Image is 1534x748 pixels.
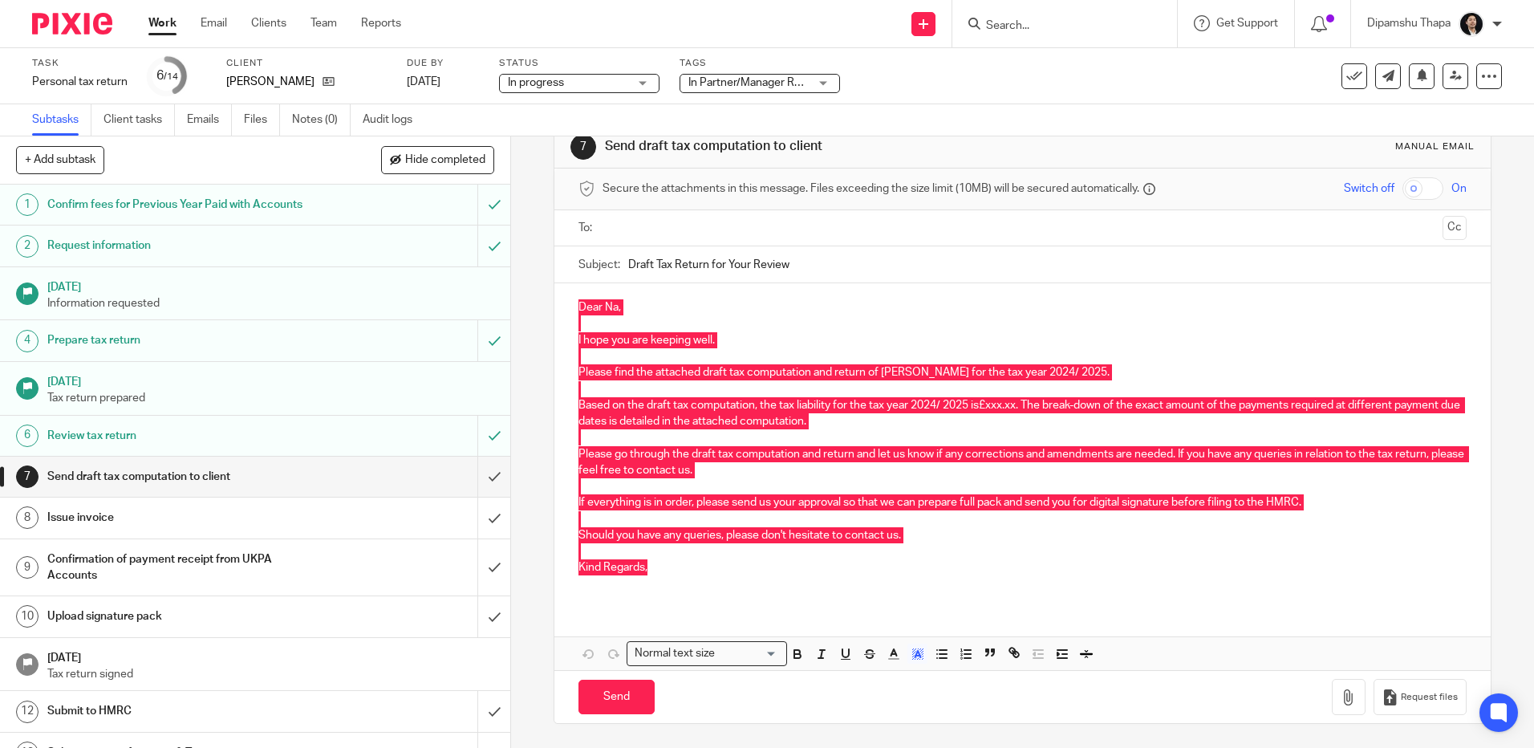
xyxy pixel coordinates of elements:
[578,559,1466,575] p: Kind Regards,
[47,390,495,406] p: Tax return prepared
[16,605,39,628] div: 10
[407,57,479,70] label: Due by
[1344,181,1394,197] span: Switch off
[1451,181,1467,197] span: On
[578,527,1466,543] p: Should you have any queries, please don't hesitate to contact us.
[1443,216,1467,240] button: Cc
[578,257,620,273] label: Subject:
[984,19,1129,34] input: Search
[16,330,39,352] div: 4
[32,57,128,70] label: Task
[605,138,1057,155] h1: Send draft tax computation to client
[310,15,337,31] a: Team
[47,666,495,682] p: Tax return signed
[1459,11,1484,37] img: Dipamshu2.jpg
[164,72,178,81] small: /14
[631,645,718,662] span: Normal text size
[508,77,564,88] span: In progress
[578,446,1466,479] p: Please go through the draft tax computation and return and let us know if any corrections and ame...
[244,104,280,136] a: Files
[407,76,440,87] span: [DATE]
[570,134,596,160] div: 7
[103,104,175,136] a: Client tasks
[578,397,1466,430] p: Based on the draft tax computation, the tax liability for the tax year 2024/ 2025 is . The break-...
[47,699,323,723] h1: Submit to HMRC
[47,646,495,666] h1: [DATE]
[720,645,777,662] input: Search for option
[47,328,323,352] h1: Prepare tax return
[578,332,1466,348] p: I hope you are keeping well.
[16,193,39,216] div: 1
[187,104,232,136] a: Emails
[47,506,323,530] h1: Issue invoice
[578,299,1466,315] p: Dear Na,
[226,57,387,70] label: Client
[688,77,841,88] span: In Partner/Manager Review + 1
[156,67,178,85] div: 6
[32,104,91,136] a: Subtasks
[47,465,323,489] h1: Send draft tax computation to client
[16,465,39,488] div: 7
[32,74,128,90] div: Personal tax return
[201,15,227,31] a: Email
[16,701,39,723] div: 12
[47,295,495,311] p: Information requested
[1367,15,1451,31] p: Dipamshu Thapa
[226,74,315,90] p: [PERSON_NAME]
[16,425,39,447] div: 6
[578,364,1466,380] p: Please find the attached draft tax computation and return of [PERSON_NAME] for the tax year 2024/...
[16,146,104,173] button: + Add subtask
[578,680,655,714] input: Send
[603,181,1139,197] span: Secure the attachments in this message. Files exceeding the size limit (10MB) will be secured aut...
[1216,18,1278,29] span: Get Support
[1401,691,1458,704] span: Request files
[1374,679,1467,715] button: Request files
[381,146,494,173] button: Hide completed
[47,604,323,628] h1: Upload signature pack
[680,57,840,70] label: Tags
[32,13,112,35] img: Pixie
[148,15,177,31] a: Work
[16,235,39,258] div: 2
[1395,140,1475,153] div: Manual email
[578,220,596,236] label: To:
[578,494,1466,510] p: If everything is in order, please send us your approval so that we can prepare full pack and send...
[979,400,1016,411] span: £xxx.xx
[47,193,323,217] h1: Confirm fees for Previous Year Paid with Accounts
[627,641,787,666] div: Search for option
[47,547,323,588] h1: Confirmation of payment receipt from UKPA Accounts
[361,15,401,31] a: Reports
[251,15,286,31] a: Clients
[16,556,39,579] div: 9
[47,275,495,295] h1: [DATE]
[16,506,39,529] div: 8
[47,370,495,390] h1: [DATE]
[47,424,323,448] h1: Review tax return
[47,234,323,258] h1: Request information
[363,104,424,136] a: Audit logs
[499,57,659,70] label: Status
[292,104,351,136] a: Notes (0)
[405,154,485,167] span: Hide completed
